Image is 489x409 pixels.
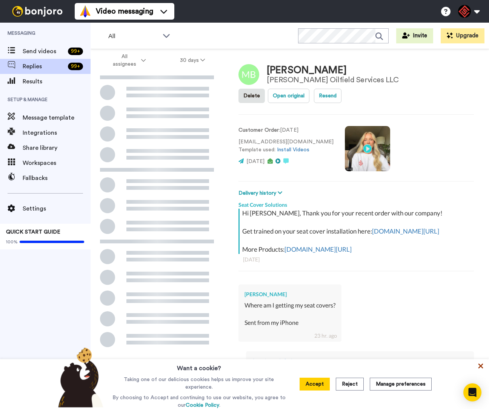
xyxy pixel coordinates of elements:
span: Fallbacks [23,174,91,183]
img: Image of Mike Byrd [238,64,259,85]
button: Reject [336,378,364,391]
span: Send videos [23,47,65,56]
span: 100% [6,239,18,245]
span: Message template [23,113,91,122]
button: All assignees [92,50,163,71]
span: All [108,32,159,41]
span: Results [23,77,91,86]
img: bj-logo-header-white.svg [9,6,66,17]
div: Seat Cover Solutions [252,357,468,365]
div: [DATE] [243,256,469,263]
div: [PERSON_NAME] [267,65,398,76]
div: Seat Cover Solutions [238,197,474,209]
span: Settings [23,204,91,213]
div: [PERSON_NAME] Oilfield Services LLC [267,76,398,84]
span: Share library [23,143,91,152]
button: Upgrade [441,28,484,43]
button: Invite [396,28,433,43]
a: [DOMAIN_NAME][URL] [284,245,352,253]
span: Video messaging [96,6,153,17]
button: Open original [268,89,309,103]
button: Accept [300,378,330,391]
div: Hi [PERSON_NAME], Thank you for your recent order with our company! Get trained on your seat cove... [242,209,472,254]
h3: Want a cookie? [177,359,221,373]
a: Install Videos [277,147,309,152]
span: Integrations [23,128,91,137]
a: [DOMAIN_NAME][URL] [372,227,439,235]
strong: Customer Order [238,128,279,133]
button: Resend [314,89,341,103]
img: vm-color.svg [79,5,91,17]
div: 99 + [68,63,83,70]
div: Open Intercom Messenger [463,383,481,401]
p: : [DATE] [238,126,334,134]
button: 30 days [163,54,222,67]
span: [DATE] [246,159,264,164]
span: Workspaces [23,158,91,168]
span: QUICK START GUIDE [6,229,60,235]
button: Delivery history [238,189,284,197]
div: [PERSON_NAME] [244,291,335,298]
div: 23 hr. ago [314,332,337,340]
span: All assignees [109,53,140,68]
button: Manage preferences [370,378,432,391]
a: Cookie Policy [186,403,219,408]
div: Where am I getting my seat covers? Sent from my iPhone [244,301,335,335]
div: 99 + [68,48,83,55]
p: Taking one of our delicious cookies helps us improve your site experience. [111,376,288,391]
span: Replies [23,62,65,71]
button: Delete [238,89,265,103]
img: bear-with-cookie.png [51,347,107,407]
p: [EMAIL_ADDRESS][DOMAIN_NAME] Template used: [238,138,334,154]
p: By choosing to Accept and continuing to use our website, you agree to our . [111,394,288,409]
